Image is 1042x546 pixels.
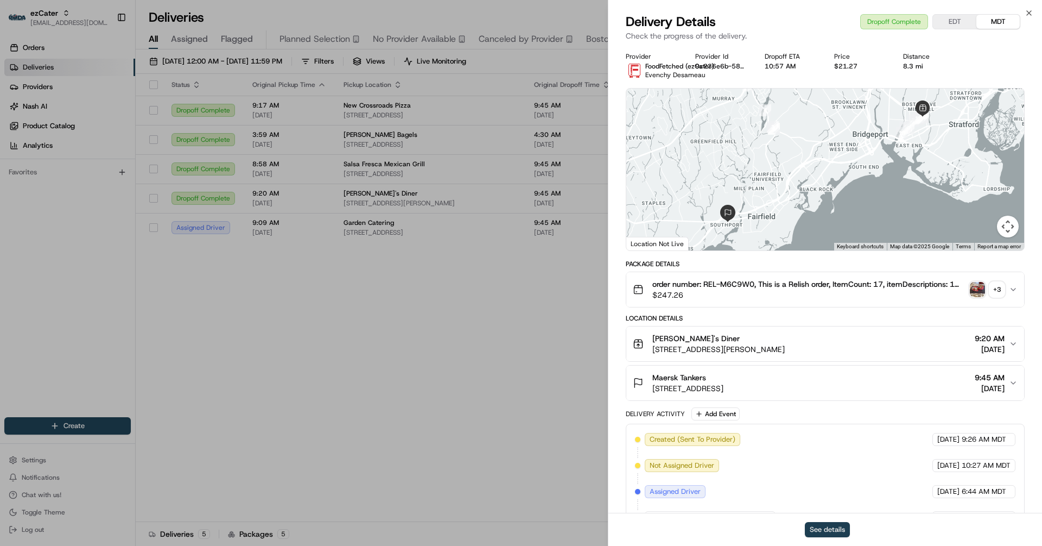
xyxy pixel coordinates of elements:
[650,487,701,497] span: Assigned Driver
[912,112,924,124] div: 12
[652,344,785,355] span: [STREET_ADDRESS][PERSON_NAME]
[645,62,714,71] span: FoodFetched (ezCater)
[765,62,817,71] div: 10:57 AM
[768,123,780,135] div: 2
[975,383,1005,394] span: [DATE]
[962,461,1011,470] span: 10:27 AM MDT
[626,52,678,61] div: Provider
[34,168,88,177] span: [PERSON_NAME]
[837,243,884,250] button: Keyboard shortcuts
[899,121,911,133] div: 6
[11,158,28,178] img: Jes Laurent
[11,141,73,149] div: Past conversations
[28,70,179,81] input: Clear
[975,344,1005,355] span: [DATE]
[626,62,643,79] img: FoodFetched.jpg
[168,139,198,152] button: See all
[626,366,1024,400] button: Maersk Tankers[STREET_ADDRESS]9:45 AM[DATE]
[652,290,965,300] span: $247.26
[970,282,1005,297] button: photo_proof_of_pickup image+3
[937,461,960,470] span: [DATE]
[997,216,1019,237] button: Map camera controls
[629,236,665,250] img: Google
[805,522,850,537] button: See details
[7,238,87,258] a: 📗Knowledge Base
[90,197,94,206] span: •
[185,106,198,120] button: Start new chat
[896,127,908,139] div: 13
[22,242,83,253] span: Knowledge Base
[626,327,1024,361] button: [PERSON_NAME]'s Diner[STREET_ADDRESS][PERSON_NAME]9:20 AM[DATE]
[629,236,665,250] a: Open this area in Google Maps (opens a new window)
[691,407,740,421] button: Add Event
[92,243,100,252] div: 💻
[989,282,1005,297] div: + 3
[90,168,94,177] span: •
[626,237,689,250] div: Location Not Live
[907,115,919,127] div: 7
[96,168,118,177] span: [DATE]
[834,62,886,71] div: $21.27
[903,62,955,71] div: 8.3 mi
[77,268,131,277] a: Powered byPylon
[914,112,926,124] div: 10
[956,243,971,249] a: Terms (opens in new tab)
[937,487,960,497] span: [DATE]
[626,272,1024,307] button: order number: REL-M6C9W0, This is a Relish order, ItemCount: 17, itemDescriptions: 1 Two Eggs Pla...
[650,461,714,470] span: Not Assigned Driver
[933,15,976,29] button: EDT
[975,372,1005,383] span: 9:45 AM
[652,279,965,290] span: order number: REL-M6C9W0, This is a Relish order, ItemCount: 17, itemDescriptions: 1 Two Eggs Pla...
[834,52,886,61] div: Price
[11,43,198,60] p: Welcome 👋
[937,435,960,444] span: [DATE]
[962,435,1006,444] span: 9:26 AM MDT
[49,114,149,123] div: We're available if you need us!
[976,15,1020,29] button: MDT
[103,242,174,253] span: API Documentation
[626,13,716,30] span: Delivery Details
[917,111,929,123] div: 11
[626,30,1025,41] p: Check the progress of the delivery.
[23,103,42,123] img: 8182517743763_77ec11ffeaf9c9a3fa3b_72.jpg
[49,103,178,114] div: Start new chat
[626,314,1025,323] div: Location Details
[96,197,118,206] span: [DATE]
[970,282,985,297] img: photo_proof_of_pickup image
[11,243,20,252] div: 📗
[108,269,131,277] span: Pylon
[903,52,955,61] div: Distance
[34,197,88,206] span: [PERSON_NAME]
[962,487,1006,497] span: 6:44 AM MDT
[652,372,706,383] span: Maersk Tankers
[903,122,914,134] div: 9
[645,71,705,79] span: Evenchy Desameau
[652,333,740,344] span: [PERSON_NAME]'s Diner
[87,238,179,258] a: 💻API Documentation
[695,62,747,71] button: 9c236e6b-58e5-520e-969d-f32a2251c465
[11,10,33,32] img: Nash
[626,260,1025,268] div: Package Details
[977,243,1021,249] a: Report a map error
[975,333,1005,344] span: 9:20 AM
[22,198,30,206] img: 1736555255976-a54dd68f-1ca7-489b-9aae-adbdc363a1c4
[11,187,28,204] img: Masood Aslam
[652,383,723,394] span: [STREET_ADDRESS]
[759,104,771,116] div: 4
[765,52,817,61] div: Dropoff ETA
[650,435,735,444] span: Created (Sent To Provider)
[626,410,685,418] div: Delivery Activity
[11,103,30,123] img: 1736555255976-a54dd68f-1ca7-489b-9aae-adbdc363a1c4
[767,121,779,133] div: 3
[695,52,747,61] div: Provider Id
[890,243,949,249] span: Map data ©2025 Google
